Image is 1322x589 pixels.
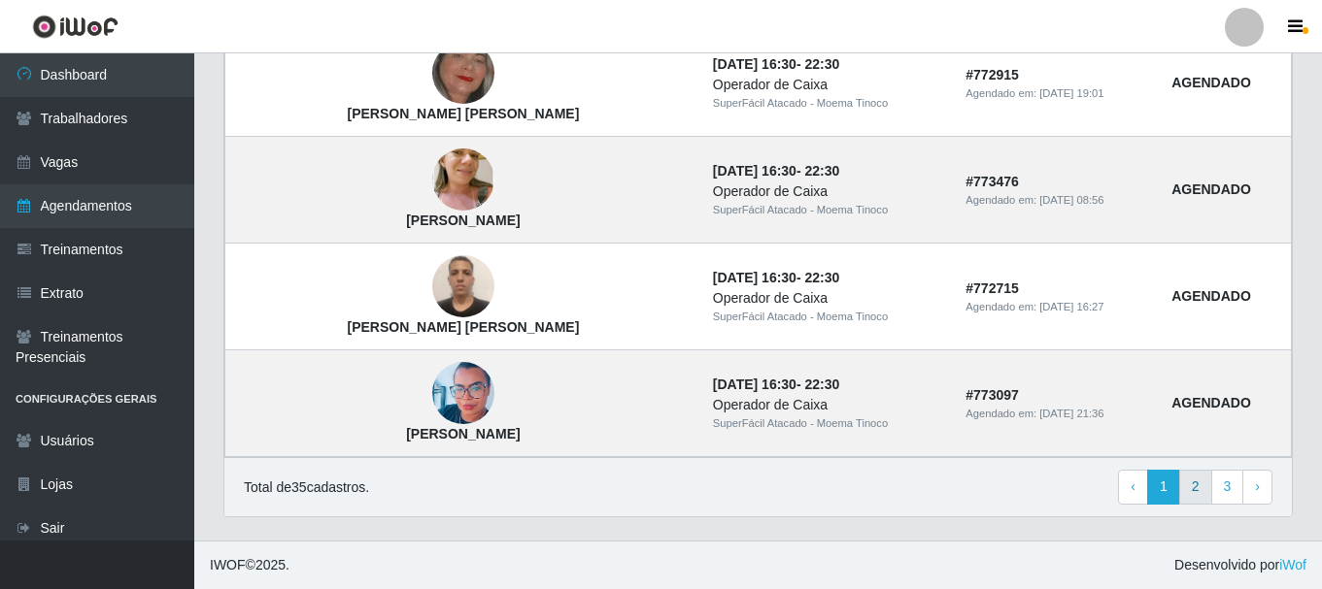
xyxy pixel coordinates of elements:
[966,387,1019,403] strong: # 773097
[406,426,520,442] strong: [PERSON_NAME]
[713,163,797,179] time: [DATE] 16:30
[1174,555,1306,575] span: Desenvolvido por
[432,354,494,433] img: Samara Caroline Oliveira De Souza
[1039,408,1103,419] time: [DATE] 21:36
[1118,470,1272,505] nav: pagination
[1039,301,1103,312] time: [DATE] 16:27
[804,163,839,179] time: 22:30
[1171,75,1251,90] strong: AGENDADO
[966,85,1148,102] div: Agendado em:
[1171,181,1251,197] strong: AGENDADO
[713,288,942,309] div: Operador de Caixa
[713,376,839,392] strong: -
[1118,470,1148,505] a: Previous
[1279,557,1306,573] a: iWof
[1179,470,1212,505] a: 2
[1242,470,1272,505] a: Next
[713,56,797,72] time: [DATE] 16:30
[432,23,494,122] img: Geruza da Silva simplicio
[244,477,369,498] p: Total de 35 cadastros.
[1131,478,1136,494] span: ‹
[1171,288,1251,304] strong: AGENDADO
[1211,470,1244,505] a: 3
[713,95,942,112] div: SuperFácil Atacado - Moema Tinoco
[32,15,119,39] img: CoreUI Logo
[1039,194,1103,206] time: [DATE] 08:56
[210,555,289,575] span: © 2025 .
[713,415,942,432] div: SuperFácil Atacado - Moema Tinoco
[432,121,494,238] img: Hosana Ceane da Silva
[348,106,580,121] strong: [PERSON_NAME] [PERSON_NAME]
[210,557,246,573] span: IWOF
[1255,478,1260,494] span: ›
[966,174,1019,189] strong: # 773476
[966,406,1148,422] div: Agendado em:
[713,163,839,179] strong: -
[348,319,580,335] strong: [PERSON_NAME] [PERSON_NAME]
[966,192,1148,209] div: Agendado em:
[713,376,797,392] time: [DATE] 16:30
[804,270,839,285] time: 22:30
[713,270,839,285] strong: -
[713,75,942,95] div: Operador de Caixa
[713,56,839,72] strong: -
[713,270,797,285] time: [DATE] 16:30
[713,202,942,218] div: SuperFácil Atacado - Moema Tinoco
[966,280,1019,296] strong: # 772715
[966,67,1019,82] strong: # 772915
[713,181,942,202] div: Operador de Caixa
[966,299,1148,315] div: Agendado em:
[804,376,839,392] time: 22:30
[1147,470,1180,505] a: 1
[432,245,494,328] img: Natan Gabriel Silva De Melo
[713,309,942,325] div: SuperFácil Atacado - Moema Tinoco
[1171,395,1251,410] strong: AGENDADO
[804,56,839,72] time: 22:30
[713,395,942,415] div: Operador de Caixa
[1039,87,1103,99] time: [DATE] 19:01
[406,213,520,228] strong: [PERSON_NAME]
